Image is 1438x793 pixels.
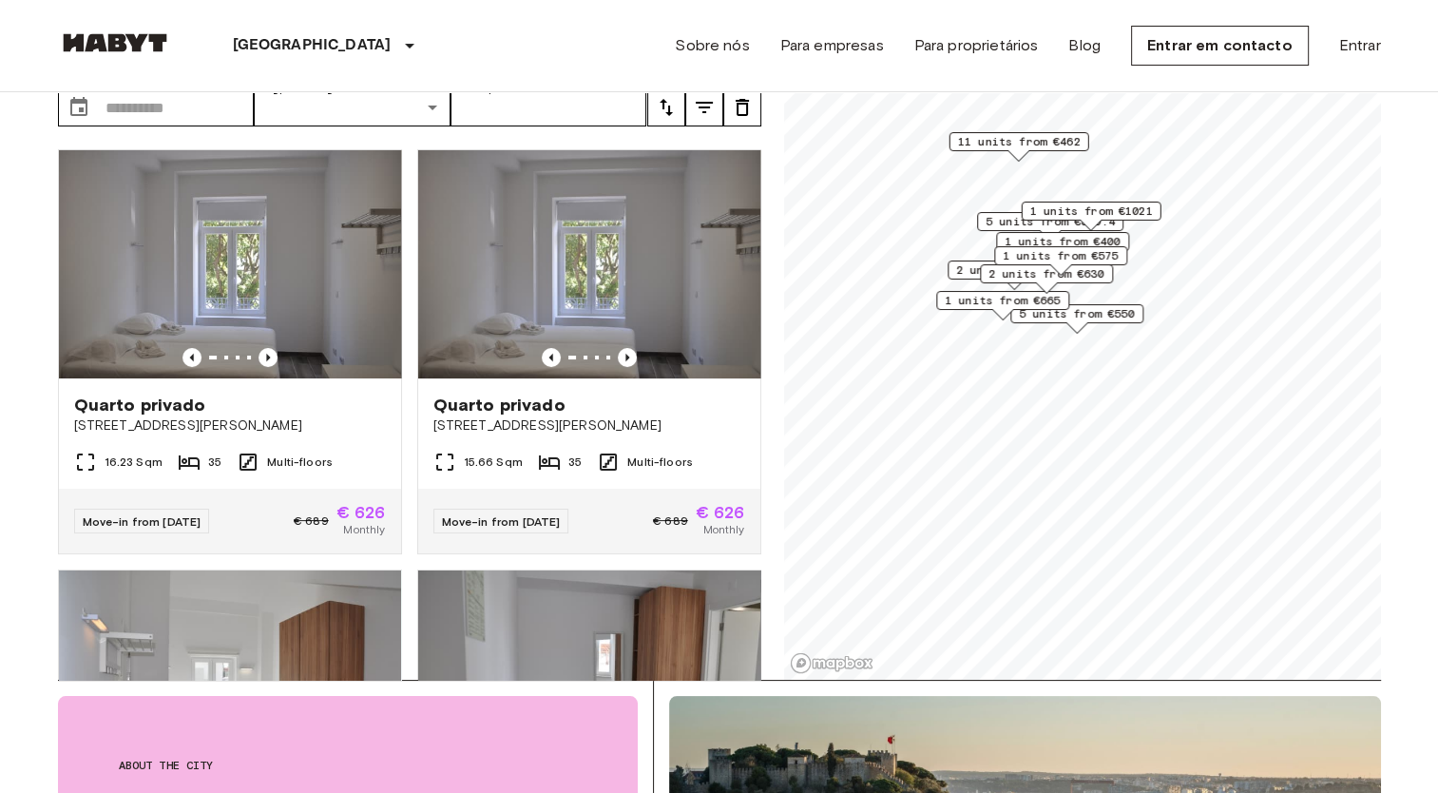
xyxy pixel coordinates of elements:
a: Blog [1068,34,1101,57]
span: 2 units from €630 [988,265,1104,282]
span: Quarto privado [433,394,566,416]
span: [STREET_ADDRESS][PERSON_NAME] [433,416,745,435]
span: 1 units from €1021 [1029,203,1152,220]
span: Move-in from [DATE] [442,514,561,529]
p: [GEOGRAPHIC_DATA] [233,34,392,57]
button: Previous image [182,348,201,367]
img: Marketing picture of unit PT-17-010-001-08H [59,150,401,378]
span: 2 units from €615 [956,261,1072,279]
div: Map marker [977,212,1123,242]
a: Marketing picture of unit PT-17-010-001-08HPrevious imagePrevious imageQuarto privado[STREET_ADDR... [58,149,402,554]
span: 16.23 Sqm [105,454,163,471]
span: 15.66 Sqm [464,454,523,471]
span: 1 units from €575 [1003,247,1119,264]
button: tune [647,88,685,126]
a: Mapbox logo [790,652,873,674]
div: Map marker [980,264,1113,294]
a: Para empresas [780,34,884,57]
div: Map marker [948,261,1081,290]
a: Entrar em contacto [1131,26,1309,66]
span: € 689 [653,513,688,530]
button: tune [685,88,723,126]
img: Marketing picture of unit PT-17-010-001-33H [418,150,760,378]
span: Monthly [343,521,385,538]
span: € 626 [696,504,745,521]
a: Marketing picture of unit PT-17-010-001-33HPrevious imagePrevious imageQuarto privado[STREET_ADDR... [417,149,761,554]
span: About the city [119,757,577,774]
span: Multi-floors [627,454,693,471]
span: 1 units from €400 [1005,233,1121,250]
div: Map marker [1021,202,1160,231]
button: tune [723,88,761,126]
div: Map marker [1010,304,1143,334]
span: 1 units from €665 [945,292,1061,309]
span: € 626 [336,504,386,521]
span: Multi-floors [267,454,333,471]
button: Previous image [618,348,637,367]
span: 35 [568,454,582,471]
span: € 689 [294,513,329,530]
div: Map marker [949,132,1088,162]
span: Move-in from [DATE] [83,514,201,529]
button: Choose date [60,88,98,126]
span: 5 units from €519.4 [986,213,1115,230]
span: Quarto privado [74,394,206,416]
div: Map marker [994,246,1127,276]
a: Para proprietários [914,34,1039,57]
span: [STREET_ADDRESS][PERSON_NAME] [74,416,386,435]
button: Previous image [542,348,561,367]
a: Sobre nós [675,34,749,57]
span: 11 units from €462 [957,133,1080,150]
button: Previous image [259,348,278,367]
span: 5 units from €550 [1019,305,1135,322]
span: 35 [208,454,221,471]
span: Monthly [702,521,744,538]
a: Entrar [1339,34,1381,57]
div: Map marker [936,291,1069,320]
div: Map marker [996,232,1129,261]
img: Habyt [58,33,172,52]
